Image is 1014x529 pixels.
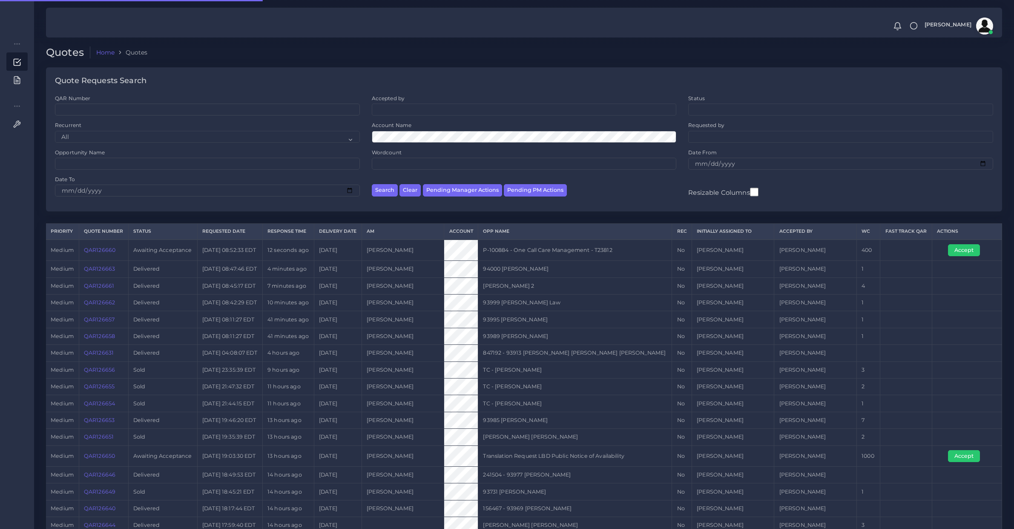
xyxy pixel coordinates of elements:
td: 94000 [PERSON_NAME] [478,261,672,278]
td: [DATE] 21:47:32 EDT [197,379,262,395]
td: [PERSON_NAME] [362,240,444,261]
td: TC - [PERSON_NAME] [478,379,672,395]
label: Account Name [372,121,412,129]
td: 13 hours ago [262,445,314,466]
td: [PERSON_NAME] [362,328,444,344]
a: QAR126650 [84,453,115,459]
td: [PERSON_NAME] [774,379,857,395]
a: QAR126663 [84,266,115,272]
td: [DATE] 08:42:29 EDT [197,295,262,311]
td: 9 hours ago [262,361,314,378]
td: No [672,483,692,500]
a: QAR126649 [84,489,115,495]
td: [PERSON_NAME] [692,467,774,483]
a: QAR126662 [84,299,115,306]
td: [DATE] 04:08:07 EDT [197,345,262,361]
td: Delivered [128,295,197,311]
td: [DATE] [314,445,362,466]
td: [PERSON_NAME] [362,412,444,428]
td: [DATE] 18:17:44 EDT [197,500,262,517]
td: [DATE] 08:11:27 EDT [197,328,262,344]
span: medium [51,333,74,339]
td: 156467 - 93969 [PERSON_NAME] [478,500,672,517]
td: 1 [857,328,880,344]
td: No [672,240,692,261]
td: 241504 - 93977 [PERSON_NAME] [478,467,672,483]
td: [PERSON_NAME] [362,379,444,395]
a: QAR126657 [84,316,115,323]
td: 2 [857,379,880,395]
td: 400 [857,240,880,261]
a: QAR126658 [84,333,115,339]
label: QAR Number [55,95,90,102]
td: Delivered [128,345,197,361]
td: [PERSON_NAME] [774,328,857,344]
td: [DATE] 08:45:17 EDT [197,278,262,294]
a: QAR126640 [84,505,115,512]
span: medium [51,367,74,373]
a: QAR126646 [84,471,115,478]
td: No [672,445,692,466]
span: [PERSON_NAME] [925,22,971,28]
td: [PERSON_NAME] [774,261,857,278]
label: Resizable Columns [688,187,758,197]
span: medium [51,471,74,478]
td: 1 [857,261,880,278]
td: Sold [128,483,197,500]
td: [DATE] 19:35:39 EDT [197,429,262,445]
td: 12 seconds ago [262,240,314,261]
label: Date From [688,149,717,156]
td: No [672,278,692,294]
td: No [672,345,692,361]
a: QAR126655 [84,383,115,390]
a: QAR126651 [84,434,114,440]
td: Sold [128,361,197,378]
span: medium [51,417,74,423]
td: No [672,379,692,395]
span: medium [51,522,74,528]
td: Delivered [128,261,197,278]
span: medium [51,316,74,323]
span: medium [51,299,74,306]
td: [DATE] [314,483,362,500]
td: [DATE] [314,311,362,328]
td: [PERSON_NAME] [774,361,857,378]
td: [DATE] [314,412,362,428]
span: medium [51,350,74,356]
td: [PERSON_NAME] [692,379,774,395]
td: [PERSON_NAME] [692,345,774,361]
td: [PERSON_NAME] [362,395,444,412]
td: [PERSON_NAME] [362,483,444,500]
th: Response Time [262,224,314,240]
th: Fast Track QAR [880,224,932,240]
th: WC [857,224,880,240]
td: 1 [857,311,880,328]
a: Accept [948,246,986,253]
th: Quote Number [79,224,128,240]
td: [PERSON_NAME] [774,429,857,445]
td: [PERSON_NAME] [774,500,857,517]
td: No [672,261,692,278]
td: Translation Request LBD Public Notice of Availability [478,445,672,466]
th: Delivery Date [314,224,362,240]
td: No [672,311,692,328]
td: [PERSON_NAME] [362,311,444,328]
td: [DATE] [314,429,362,445]
td: [PERSON_NAME] [362,278,444,294]
span: medium [51,505,74,512]
td: 13 hours ago [262,412,314,428]
td: 7 minutes ago [262,278,314,294]
td: [DATE] 19:46:20 EDT [197,412,262,428]
td: 41 minutes ago [262,311,314,328]
th: Account [444,224,478,240]
td: [PERSON_NAME] [692,500,774,517]
td: Delivered [128,500,197,517]
td: 93999 [PERSON_NAME] Law [478,295,672,311]
span: medium [51,400,74,407]
td: [DATE] [314,395,362,412]
td: [PERSON_NAME] [362,445,444,466]
td: [PERSON_NAME] [692,412,774,428]
a: Accept [948,452,986,459]
td: [PERSON_NAME] [692,240,774,261]
td: [PERSON_NAME] [362,500,444,517]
